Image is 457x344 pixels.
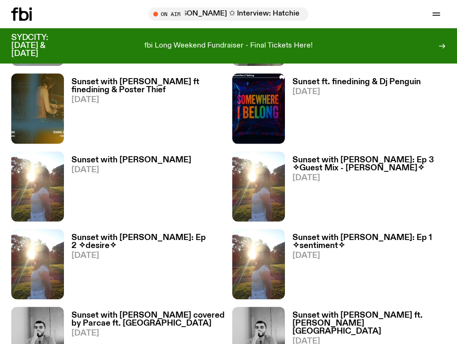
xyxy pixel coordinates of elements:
[71,96,225,104] span: [DATE]
[71,329,225,337] span: [DATE]
[292,88,421,96] span: [DATE]
[64,156,191,222] a: Sunset with [PERSON_NAME][DATE]
[71,312,225,328] h3: Sunset with [PERSON_NAME] covered by Parcae ft. [GEOGRAPHIC_DATA]
[11,34,71,58] h3: SYDCITY: [DATE] & [DATE]
[292,78,421,86] h3: Sunset ft. finedining & Dj Penguin
[285,234,446,299] a: Sunset with [PERSON_NAME]: Ep 1 ✧sentiment✧[DATE]
[64,234,225,299] a: Sunset with [PERSON_NAME]: Ep 2 ✧desire✧[DATE]
[71,234,225,250] h3: Sunset with [PERSON_NAME]: Ep 2 ✧desire✧
[149,8,308,21] button: On AirArvos with [PERSON_NAME] ✩ Interview: Hatchie
[285,78,421,144] a: Sunset ft. finedining & Dj Penguin[DATE]
[71,156,191,164] h3: Sunset with [PERSON_NAME]
[71,252,225,260] span: [DATE]
[292,252,446,260] span: [DATE]
[285,156,446,222] a: Sunset with [PERSON_NAME]: Ep 3 ✧Guest Mix - [PERSON_NAME]✧[DATE]
[71,166,191,174] span: [DATE]
[292,234,446,250] h3: Sunset with [PERSON_NAME]: Ep 1 ✧sentiment✧
[71,78,225,94] h3: Sunset with [PERSON_NAME] ft finedining & Poster Thief
[292,156,446,172] h3: Sunset with [PERSON_NAME]: Ep 3 ✧Guest Mix - [PERSON_NAME]✧
[144,42,313,50] p: fbi Long Weekend Fundraiser - Final Tickets Here!
[292,312,446,336] h3: Sunset with [PERSON_NAME] ft. [PERSON_NAME][GEOGRAPHIC_DATA]
[64,78,225,144] a: Sunset with [PERSON_NAME] ft finedining & Poster Thief[DATE]
[292,174,446,182] span: [DATE]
